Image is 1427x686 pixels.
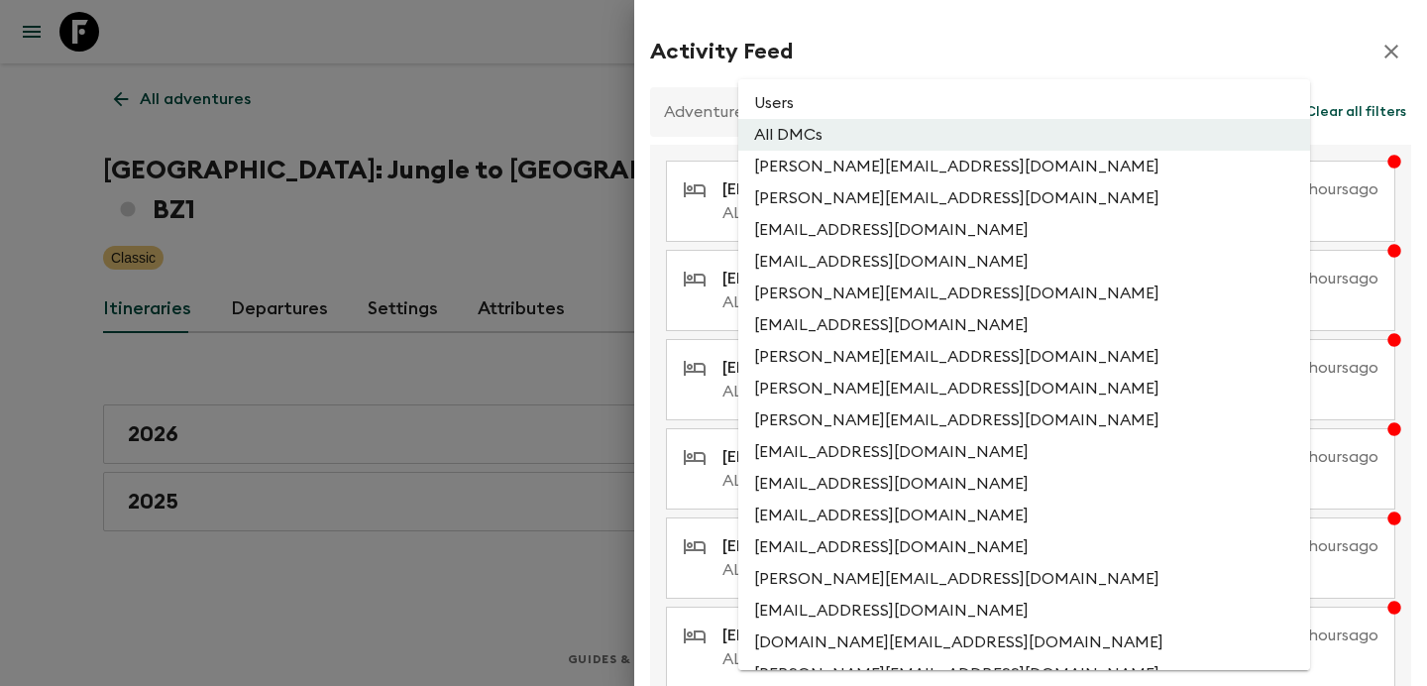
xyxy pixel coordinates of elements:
li: [EMAIL_ADDRESS][DOMAIN_NAME] [738,436,1310,468]
li: [PERSON_NAME][EMAIL_ADDRESS][DOMAIN_NAME] [738,341,1310,373]
li: [EMAIL_ADDRESS][DOMAIN_NAME] [738,309,1310,341]
li: All DMCs [738,119,1310,151]
li: [PERSON_NAME][EMAIL_ADDRESS][DOMAIN_NAME] [738,404,1310,436]
li: [EMAIL_ADDRESS][DOMAIN_NAME] [738,595,1310,627]
li: [EMAIL_ADDRESS][DOMAIN_NAME] [738,468,1310,500]
li: [EMAIL_ADDRESS][DOMAIN_NAME] [738,531,1310,563]
li: [PERSON_NAME][EMAIL_ADDRESS][DOMAIN_NAME] [738,151,1310,182]
li: [EMAIL_ADDRESS][DOMAIN_NAME] [738,214,1310,246]
li: [DOMAIN_NAME][EMAIL_ADDRESS][DOMAIN_NAME] [738,627,1310,658]
li: [PERSON_NAME][EMAIL_ADDRESS][DOMAIN_NAME] [738,278,1310,309]
li: [PERSON_NAME][EMAIL_ADDRESS][DOMAIN_NAME] [738,563,1310,595]
li: [EMAIL_ADDRESS][DOMAIN_NAME] [738,500,1310,531]
li: [PERSON_NAME][EMAIL_ADDRESS][DOMAIN_NAME] [738,373,1310,404]
li: [PERSON_NAME][EMAIL_ADDRESS][DOMAIN_NAME] [738,182,1310,214]
li: [EMAIL_ADDRESS][DOMAIN_NAME] [738,246,1310,278]
li: Users [738,87,1310,119]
